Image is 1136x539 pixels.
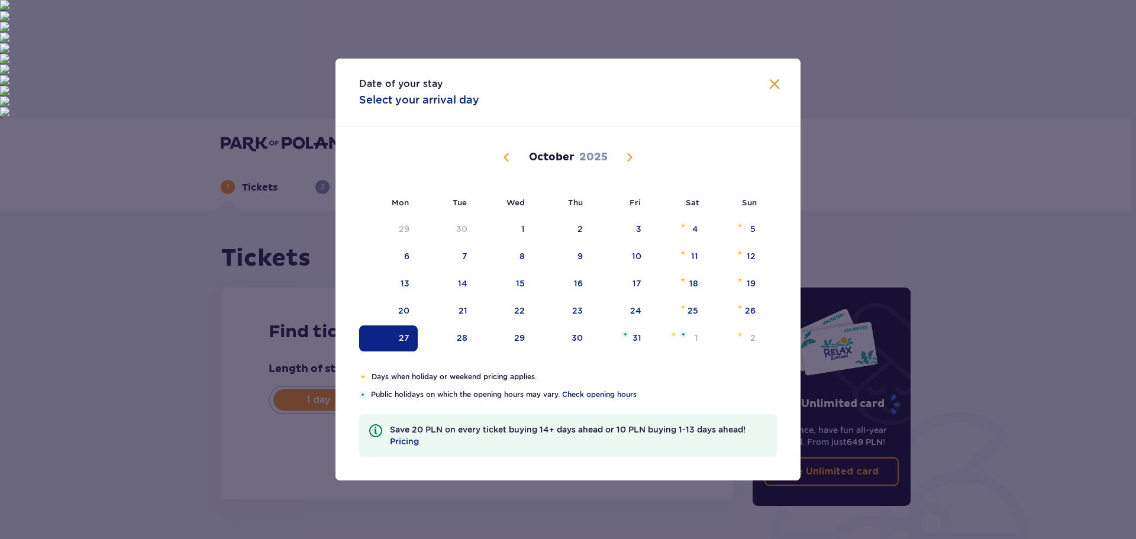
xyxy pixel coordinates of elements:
[335,127,801,372] div: Calendar
[476,325,533,351] td: Wednesday, October 29, 2025
[688,305,698,317] div: 25
[390,435,419,447] a: Pricing
[371,389,777,400] p: Public holidays on which the opening hours may vary.
[562,389,637,400] a: Check opening hours
[359,271,418,297] td: Monday, October 13, 2025
[533,271,592,297] td: Thursday, October 16, 2025
[706,325,764,351] td: Sunday, November 2, 2025
[418,325,476,351] td: Tuesday, October 28, 2025
[514,305,525,317] div: 22
[418,271,476,297] td: Tuesday, October 14, 2025
[650,325,707,351] td: Saturday, November 1, 2025
[476,298,533,324] td: Wednesday, October 22, 2025
[399,332,409,344] div: 27
[695,332,698,344] div: 1
[706,271,764,297] td: Sunday, October 19, 2025
[591,325,650,351] td: Friday, October 31, 2025
[359,298,418,324] td: Monday, October 20, 2025
[359,325,418,351] td: Selected. Monday, October 27, 2025
[514,332,525,344] div: 29
[476,271,533,297] td: Wednesday, October 15, 2025
[398,305,409,317] div: 20
[418,298,476,324] td: Tuesday, October 21, 2025
[458,277,467,289] div: 14
[572,332,583,344] div: 30
[516,277,525,289] div: 15
[591,271,650,297] td: Friday, October 17, 2025
[591,298,650,324] td: Friday, October 24, 2025
[390,424,767,447] p: Save 20 PLN on every ticket buying 14+ days ahead or 10 PLN buying 1-13 days ahead!
[459,305,467,317] div: 21
[572,305,583,317] div: 23
[632,277,641,289] div: 17
[401,277,409,289] div: 13
[689,277,698,289] div: 18
[533,298,592,324] td: Thursday, October 23, 2025
[650,271,707,297] td: Saturday, October 18, 2025
[372,372,777,382] p: Days when holiday or weekend pricing applies.
[457,332,467,344] div: 28
[533,325,592,351] td: Thursday, October 30, 2025
[632,332,641,344] div: 31
[574,277,583,289] div: 16
[706,298,764,324] td: Sunday, October 26, 2025
[630,305,641,317] div: 24
[650,298,707,324] td: Saturday, October 25, 2025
